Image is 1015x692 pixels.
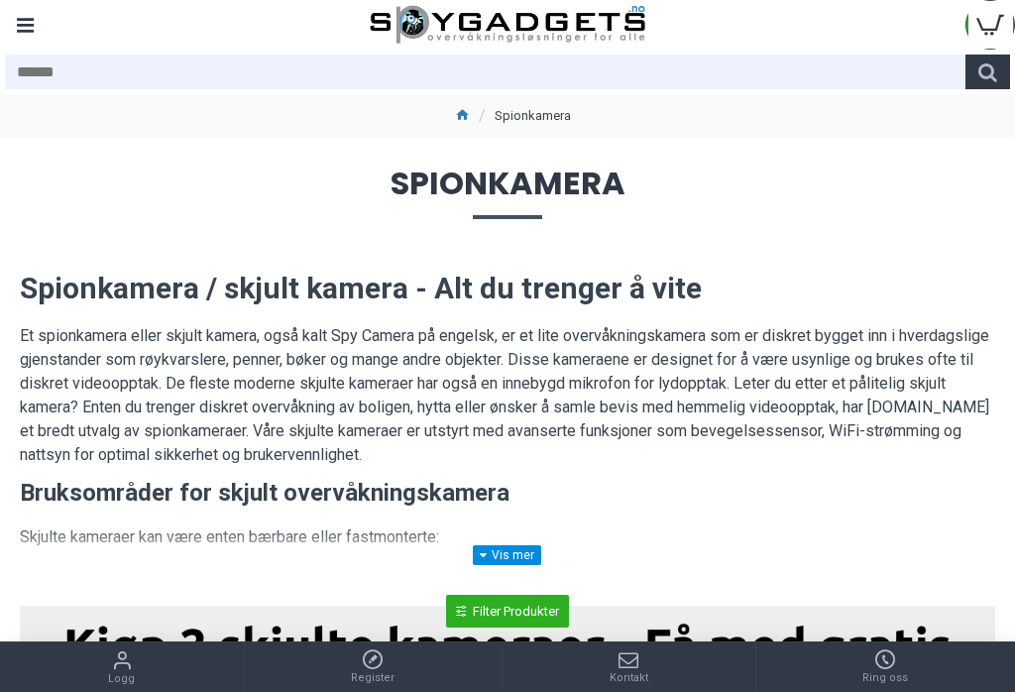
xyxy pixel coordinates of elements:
[20,525,995,549] p: Skjulte kameraer kan være enten bærbare eller fastmonterte:
[20,168,995,218] span: Spionkamera
[20,324,995,467] p: Et spionkamera eller skjult kamera, også kalt Spy Camera på engelsk, er et lite overvåkningskamer...
[351,670,395,687] span: Register
[503,642,755,692] a: Kontakt
[20,477,995,511] h3: Bruksområder for skjult overvåkningskamera
[20,268,995,309] h2: Spionkamera / skjult kamera - Alt du trenger å vite
[108,671,135,688] span: Logg
[610,670,648,687] span: Kontakt
[245,642,503,692] a: Register
[59,559,995,607] li: Disse kan tas med overalt og brukes til skjult filming i situasjoner der diskresjon er nødvendig ...
[59,561,248,580] strong: Bærbare spionkameraer:
[862,670,908,687] span: Ring oss
[446,595,569,628] a: Filter Produkter
[370,5,645,45] img: SpyGadgets.no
